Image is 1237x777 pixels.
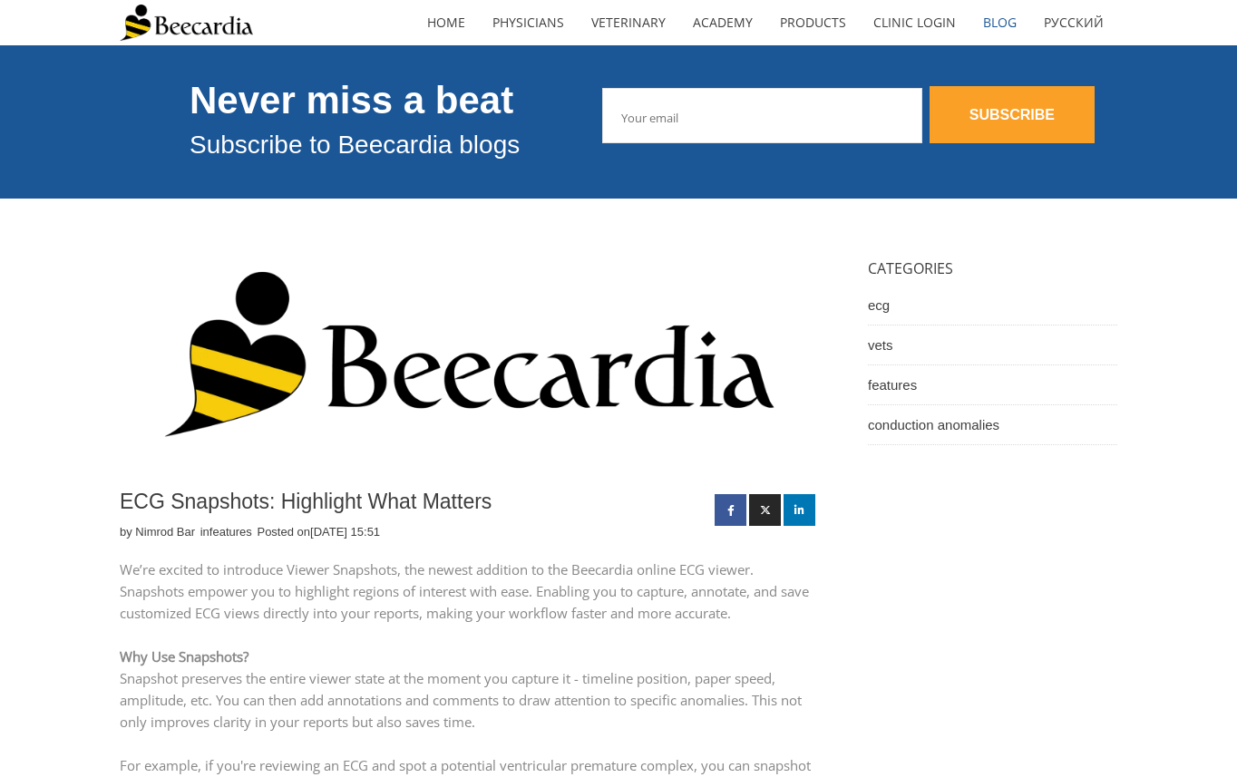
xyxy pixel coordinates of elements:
[257,525,380,539] span: Posted on
[868,286,1117,325] a: ecg
[930,86,1095,143] a: SUBSCRIBE
[479,2,578,44] a: Physicians
[310,524,380,540] p: [DATE] 15:51
[120,667,818,733] p: Snapshot preserves the entire viewer state at the moment you capture it - timeline position, pape...
[120,647,248,665] span: Why Use Snapshots?
[120,253,818,473] img: ECG Snapshots: Highlight What Matters
[190,79,513,121] span: Never miss a beat
[135,524,195,540] a: Nimrod Bar
[120,525,199,539] span: by
[1030,2,1117,44] a: Русский
[120,558,818,624] p: We’re excited to introduce Viewer Snapshots, the newest addition to the Beecardia online ECG view...
[868,325,1117,365] a: vets
[578,2,679,44] a: Veterinary
[209,524,252,540] a: features
[120,490,706,515] h1: ECG Snapshots: Highlight What Matters
[190,131,520,159] span: Subscribe to Beecardia blogs
[414,2,479,44] a: home
[602,88,921,143] input: Your email
[200,525,256,539] span: in
[969,2,1030,44] a: Blog
[860,2,969,44] a: Clinic Login
[868,405,1117,445] a: conduction anomalies
[120,5,253,41] img: Beecardia
[766,2,860,44] a: Products
[868,258,953,278] span: CATEGORIES
[868,365,1117,405] a: features
[679,2,766,44] a: Academy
